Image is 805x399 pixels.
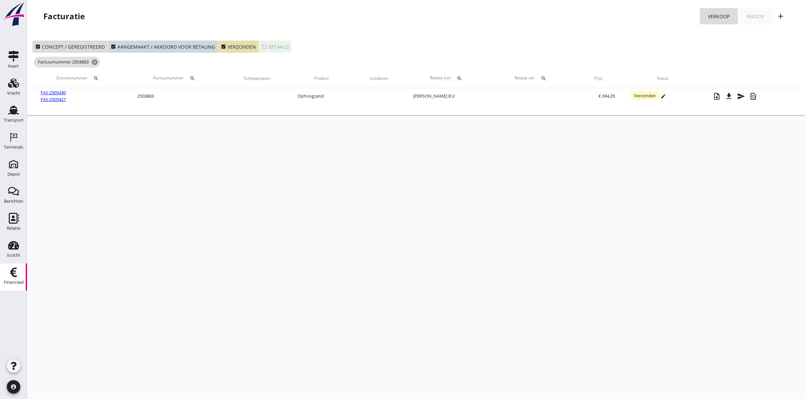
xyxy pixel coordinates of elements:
i: add [777,12,785,20]
i: check_box [35,44,41,49]
div: Vracht [7,91,20,95]
td: [PERSON_NAME] B.V. [405,88,493,104]
span: Verzonden [631,91,659,100]
i: search [93,76,99,81]
i: send [737,92,745,100]
button: Verzonden [218,41,259,53]
div: Inkoop [746,13,764,20]
i: check_box [111,44,116,49]
th: Dossiernummer [32,69,129,88]
a: FAS-2505427 [41,96,66,102]
th: Factuurnummer [129,69,225,88]
div: Betaald [262,43,289,50]
i: search [190,76,195,81]
i: file_download [725,92,733,100]
div: Aangemaakt / akkoord voor betaling [111,43,215,50]
i: check_box [221,44,226,49]
i: note_add [713,92,721,100]
i: check_box_outline_blank [262,44,267,49]
th: Prijs [574,69,623,88]
th: Scheepsnaam [225,69,289,88]
i: search [541,76,546,81]
th: Product [289,69,353,88]
div: Concept / geregistreerd [35,43,105,50]
button: Aangemaakt / akkoord voor betaling [108,41,218,53]
th: Relatie ref. [493,69,574,88]
img: logo-small.a267ee39.svg [1,2,26,27]
button: Concept / geregistreerd [32,41,108,53]
a: FAS-2505430 [41,90,66,96]
div: Verzonden [221,43,256,50]
td: Ophoogzand [289,88,353,104]
a: Verkoop [700,8,738,24]
th: Relatie (nr) [405,69,493,88]
div: Inzicht [7,253,20,257]
i: edit [661,94,666,99]
button: Betaald [259,41,291,53]
td: € 694,35 [574,88,623,104]
div: Facturatie [43,11,85,22]
span: Factuurnummer 2503883 [34,57,100,68]
div: Kaart [8,64,19,68]
i: restore_page [749,92,757,100]
div: Depot [7,172,20,176]
th: Losdatum [353,69,405,88]
div: Financieel [4,280,24,284]
i: cancel [91,59,98,66]
th: Status [623,69,703,88]
i: search [457,76,462,81]
i: account_circle [7,380,20,394]
div: Berichten [4,199,23,203]
div: Terminals [4,145,23,149]
div: Relatie [7,226,20,230]
div: Transport [4,118,24,122]
td: 2503883 [129,88,225,104]
div: Verkoop [708,13,730,20]
a: Inkoop [738,8,773,24]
